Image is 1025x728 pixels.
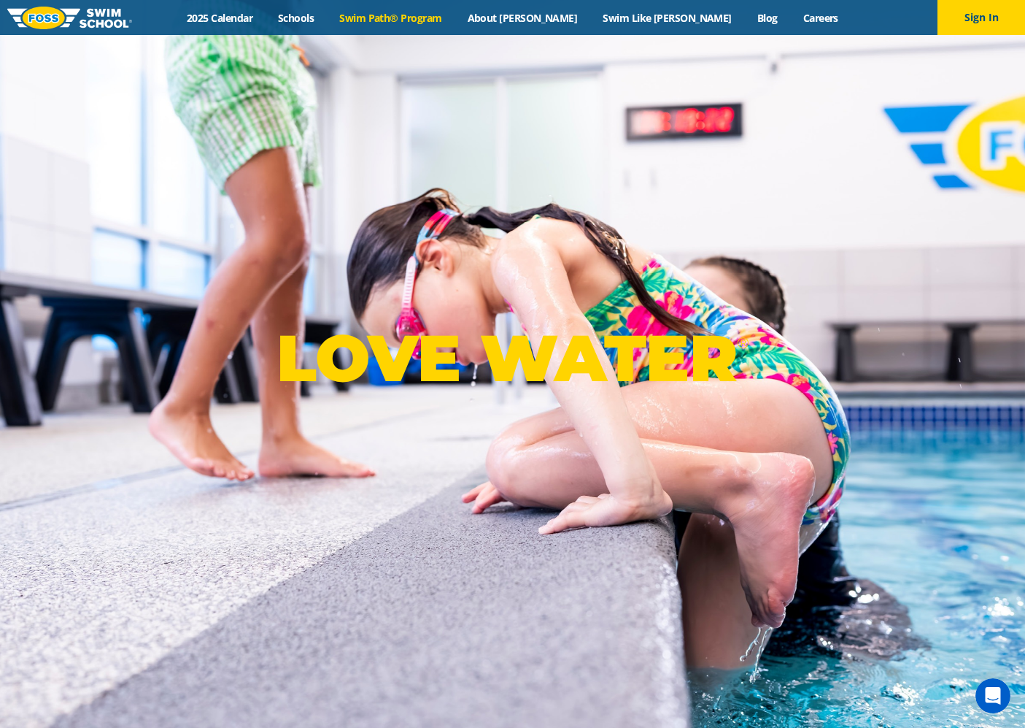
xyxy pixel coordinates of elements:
[790,11,851,25] a: Careers
[266,11,327,25] a: Schools
[327,11,455,25] a: Swim Path® Program
[455,11,590,25] a: About [PERSON_NAME]
[744,11,790,25] a: Blog
[7,7,132,29] img: FOSS Swim School Logo
[276,319,749,397] p: LOVE WATER
[174,11,266,25] a: 2025 Calendar
[590,11,745,25] a: Swim Like [PERSON_NAME]
[737,334,749,352] sup: ®
[975,678,1010,713] iframe: Intercom live chat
